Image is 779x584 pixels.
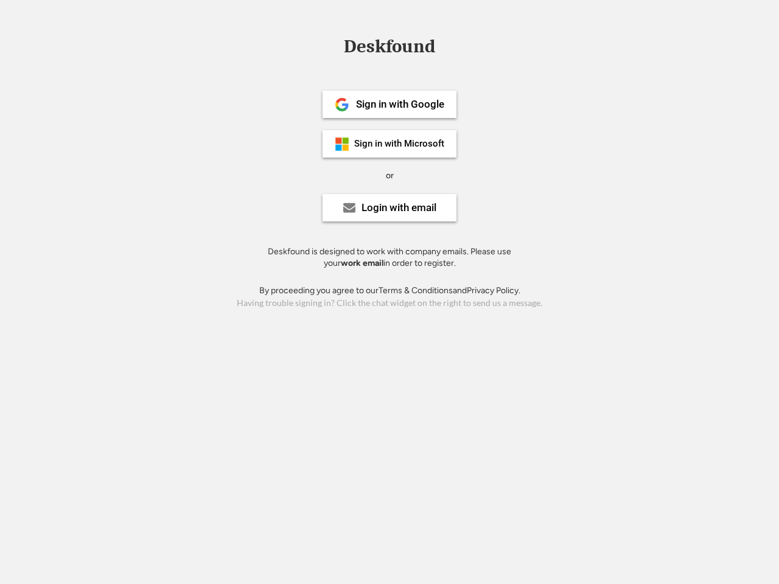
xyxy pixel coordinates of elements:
img: ms-symbollockup_mssymbol_19.png [335,137,349,151]
a: Terms & Conditions [379,285,453,296]
strong: work email [341,258,383,268]
div: By proceeding you agree to our and [259,285,520,297]
div: Deskfound [338,37,441,56]
div: Sign in with Google [356,99,444,109]
div: Deskfound is designed to work with company emails. Please use your in order to register. [253,246,526,269]
img: 1024px-Google__G__Logo.svg.png [335,97,349,112]
a: Privacy Policy. [467,285,520,296]
div: Sign in with Microsoft [354,139,444,148]
div: or [386,170,394,182]
div: Login with email [362,203,436,213]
